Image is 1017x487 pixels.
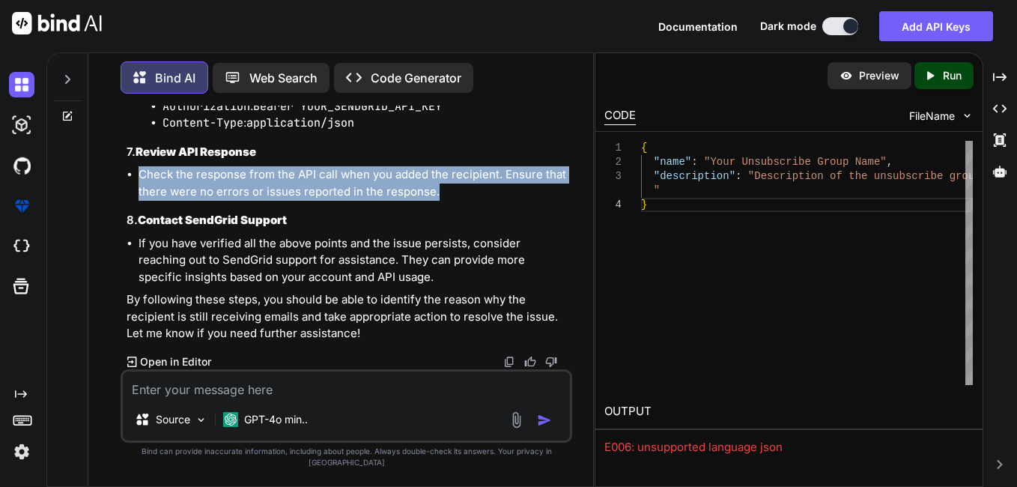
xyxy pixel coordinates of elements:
[127,291,569,342] p: By following these steps, you should be able to identify the reason why the recipient is still re...
[760,19,816,34] span: Dark mode
[604,439,973,456] div: E006: unsupported language json
[604,155,622,169] div: 2
[163,115,569,132] li: :
[961,109,974,122] img: chevron down
[604,107,636,125] div: CODE
[537,413,552,428] img: icon
[524,356,536,368] img: like
[140,354,211,369] p: Open in Editor
[139,166,569,200] li: Check the response from the API call when you added the recipient. Ensure that there were no erro...
[9,153,34,178] img: githubDark
[371,69,461,87] p: Code Generator
[641,142,647,154] span: {
[127,212,569,229] h3: 8.
[9,72,34,97] img: darkChat
[9,193,34,219] img: premium
[163,98,569,115] li: :
[692,156,698,168] span: :
[163,115,243,130] code: Content-Type
[704,156,887,168] span: "Your Unsubscribe Group Name"
[654,170,735,182] span: "description"
[253,99,442,114] code: Bearer YOUR_SENDGRID_API_KEY
[879,11,993,41] button: Add API Keys
[508,411,525,429] img: attachment
[658,20,738,33] span: Documentation
[244,412,308,427] p: GPT-4o min..
[943,68,962,83] p: Run
[9,234,34,259] img: cloudideIcon
[654,156,691,168] span: "name"
[12,12,102,34] img: Bind AI
[195,414,207,426] img: Pick Models
[163,99,250,114] code: Authorization
[9,439,34,465] img: settings
[138,213,287,227] strong: Contact SendGrid Support
[604,169,622,184] div: 3
[545,356,557,368] img: dislike
[641,199,647,211] span: }
[156,412,190,427] p: Source
[151,81,569,132] li: :
[595,394,982,429] h2: OUTPUT
[503,356,515,368] img: copy
[246,115,354,130] code: application/json
[127,144,569,161] h3: 7.
[735,170,741,182] span: :
[9,112,34,138] img: darkAi-studio
[155,69,195,87] p: Bind AI
[139,235,569,286] li: If you have verified all the above points and the issue persists, consider reaching out to SendGr...
[909,109,955,124] span: FileName
[136,145,256,159] strong: Review API Response
[223,412,238,427] img: GPT-4o mini
[658,19,738,34] button: Documentation
[249,69,318,87] p: Web Search
[859,68,899,83] p: Preview
[840,69,853,82] img: preview
[121,446,572,468] p: Bind can provide inaccurate information, including about people. Always double-check its answers....
[748,170,987,182] span: "Description of the unsubscribe group.
[604,141,622,155] div: 1
[654,184,660,196] span: "
[887,156,893,168] span: ,
[604,198,622,212] div: 4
